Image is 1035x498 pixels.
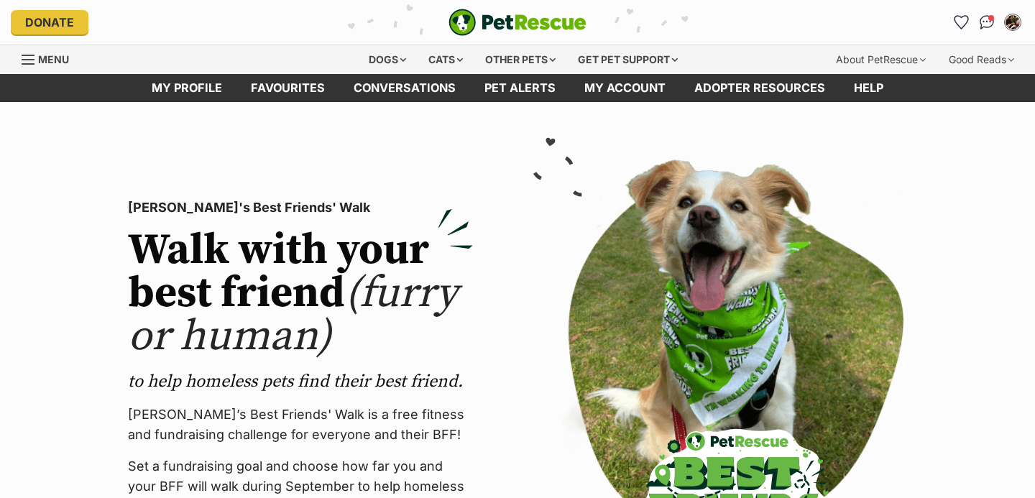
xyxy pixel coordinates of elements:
[128,405,473,445] p: [PERSON_NAME]’s Best Friends' Walk is a free fitness and fundraising challenge for everyone and t...
[1001,11,1024,34] button: My account
[470,74,570,102] a: Pet alerts
[980,15,995,29] img: chat-41dd97257d64d25036548639549fe6c8038ab92f7586957e7f3b1b290dea8141.svg
[418,45,473,74] div: Cats
[236,74,339,102] a: Favourites
[137,74,236,102] a: My profile
[949,11,1024,34] ul: Account quick links
[128,229,473,359] h2: Walk with your best friend
[1006,15,1020,29] img: Tayla Robertson profile pic
[448,9,586,36] a: PetRescue
[38,53,69,65] span: Menu
[339,74,470,102] a: conversations
[839,74,898,102] a: Help
[680,74,839,102] a: Adopter resources
[475,45,566,74] div: Other pets
[975,11,998,34] a: Conversations
[128,267,458,364] span: (furry or human)
[128,198,473,218] p: [PERSON_NAME]'s Best Friends' Walk
[949,11,972,34] a: Favourites
[359,45,416,74] div: Dogs
[128,370,473,393] p: to help homeless pets find their best friend.
[22,45,79,71] a: Menu
[939,45,1024,74] div: Good Reads
[448,9,586,36] img: logo-e224e6f780fb5917bec1dbf3a21bbac754714ae5b6737aabdf751b685950b380.svg
[568,45,688,74] div: Get pet support
[826,45,936,74] div: About PetRescue
[11,10,88,34] a: Donate
[570,74,680,102] a: My account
